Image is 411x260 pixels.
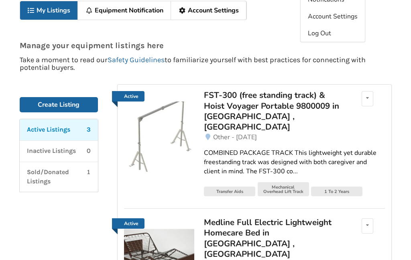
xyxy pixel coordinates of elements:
a: Create Listing [20,97,98,112]
a: Account Settings [171,1,246,20]
p: Inactive Listings [27,146,76,156]
div: Transfer Aids [204,187,255,196]
div: COMBINED PACKAGE TRACK This lightweight yet durable freestanding track was designed with both car... [204,148,385,176]
span: Other - [DATE] [213,133,257,142]
a: Medline Full Electric Lightweight Homecare Bed in [GEOGRAPHIC_DATA] , [GEOGRAPHIC_DATA] [204,218,344,260]
span: Log Out [308,29,331,38]
p: 0 [87,146,91,156]
div: Mechanical Overhead Lift Track [258,182,309,196]
p: Manage your equipment listings here [20,41,392,50]
p: Take a moment to read our to familiarize yourself with best practices for connecting with potenti... [20,56,392,71]
a: My Listings [20,1,78,20]
a: Active [112,218,144,229]
a: Transfer AidsMechanical Overhead Lift Track1 To 2 Years [204,182,385,198]
a: Equipment Notification [78,1,171,20]
div: FST-300 (free standing track) & Hoist Voyager Portable 9800009 in [GEOGRAPHIC_DATA] , [GEOGRAPHIC... [204,90,344,132]
a: Other - [DATE] [204,132,385,142]
p: Active Listings [27,125,70,134]
a: Active [112,91,144,102]
a: Safety Guidelines [108,55,165,64]
a: COMBINED PACKAGE TRACK This lightweight yet durable freestanding track was designed with both car... [204,142,385,183]
p: 1 [87,168,91,186]
span: Account Settings [308,12,358,21]
div: Medline Full Electric Lightweight Homecare Bed in [GEOGRAPHIC_DATA] , [GEOGRAPHIC_DATA] [204,217,344,260]
p: 3 [87,125,91,134]
img: transfer aids-fst-300 (free standing track) & hoist voyager portable 9800009 in qualicum beach , bc [124,102,194,172]
p: Sold/Donated Listings [27,168,87,186]
a: Active [124,91,194,172]
div: 1 To 2 Years [311,187,362,196]
a: FST-300 (free standing track) & Hoist Voyager Portable 9800009 in [GEOGRAPHIC_DATA] , [GEOGRAPHIC... [204,91,344,132]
